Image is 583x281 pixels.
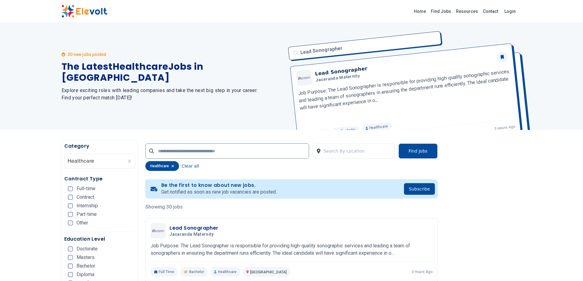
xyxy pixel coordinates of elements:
[210,267,240,277] p: Healthcare
[68,246,73,251] input: Doctorate
[398,143,438,159] button: Find Jobs
[161,188,277,196] p: Get notified as soon as new job vacancies are posted.
[428,6,454,16] a: Find Jobs
[77,246,98,251] span: Doctorate
[68,212,73,217] input: Part-time
[68,255,73,260] input: Masters
[77,203,98,208] span: Internship
[68,186,73,191] input: Full-time
[68,51,106,57] p: 30 new jobs posted
[64,175,136,183] h5: Contract Type
[77,255,95,260] span: Masters
[68,203,73,208] input: Internship
[68,264,73,268] input: Bachelor
[170,232,214,237] span: Jacaranda Maternity
[77,272,94,277] span: Diploma
[62,87,284,102] h2: Explore exciting roles with leading companies and take the next big step in your career. Find you...
[501,5,519,17] a: Login
[62,61,284,83] h1: The Latest Healthcare Jobs in [GEOGRAPHIC_DATA]
[480,6,501,16] a: Contact
[152,229,164,233] img: Jacaranda Maternity
[68,195,73,200] input: Contract
[411,6,428,16] a: Home
[189,269,204,274] span: Bachelor
[77,212,97,217] span: Part-time
[64,235,136,243] h5: Education Level
[151,267,178,277] p: Full Time
[62,5,107,18] img: Elevolt
[181,161,199,171] button: Clear all
[412,269,432,274] p: 3 hours ago
[161,182,277,188] h4: Be the first to know about new jobs.
[64,142,136,150] h5: Category
[145,161,179,171] div: healthcare
[77,195,94,200] span: Contract
[77,220,88,225] span: Other
[77,186,95,191] span: Full-time
[404,183,435,195] button: Subscribe
[68,220,73,225] input: Other
[68,272,73,277] input: Diploma
[454,6,480,16] a: Resources
[145,203,438,211] p: Showing 30 jobs
[151,242,432,257] p: Job Purpose: The Lead Sonographer is responsible for providing high-quality sonographic services ...
[250,270,287,274] span: [GEOGRAPHIC_DATA]
[170,224,218,232] h3: Lead Sonographer
[151,223,432,277] a: Jacaranda MaternityLead SonographerJacaranda MaternityJob Purpose: The Lead Sonographer is respon...
[77,264,95,268] span: Bachelor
